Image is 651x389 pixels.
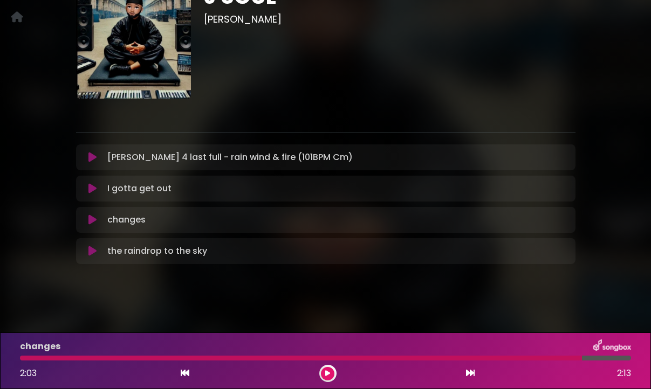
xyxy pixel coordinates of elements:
p: [PERSON_NAME] 4 last full - rain wind & fire (101BPM Cm) [107,151,353,164]
p: the raindrop to the sky [107,245,207,258]
h3: [PERSON_NAME] [204,13,575,25]
p: changes [107,213,146,226]
p: I gotta get out [107,182,172,195]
